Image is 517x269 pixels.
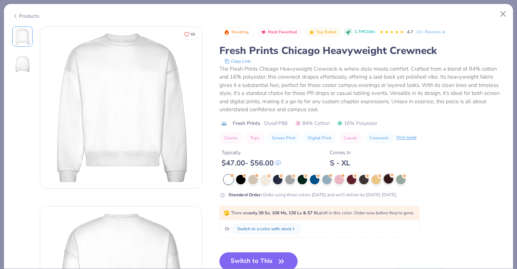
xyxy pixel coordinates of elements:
button: Badge Button [305,28,340,37]
img: Most Favorited sort [261,29,266,35]
button: copy to clipboard [222,58,253,65]
button: Classic [219,133,242,143]
div: Comes In [330,149,351,156]
span: Top Rated [316,30,336,34]
div: $ 47.00 - $ 56.00 [222,159,281,168]
button: Badge Button [257,28,301,37]
button: Tops [246,133,264,143]
strong: Standard Order : [228,192,262,198]
div: Switch to a color with stock [237,226,291,232]
img: Trending sort [224,29,230,35]
img: Back [14,55,31,73]
div: Order using these colors [DATE] and we'll deliver by [DATE]-[DATE]. [228,192,397,198]
button: Close [496,7,510,21]
img: Front [40,27,202,188]
span: Most Favorited [268,30,297,34]
button: Screen Print [268,133,300,143]
button: Like [181,29,198,39]
button: Crewneck [365,133,393,143]
span: 16% Polyester [337,119,377,127]
button: Switch to a color with stock [232,224,300,234]
div: 4.7 Stars [379,26,404,38]
span: Or [223,226,230,232]
a: 10+ Reviews [416,29,446,35]
span: 4.7 [407,29,413,35]
span: 🫣 [223,210,230,217]
span: 1.7M Clicks [354,29,375,35]
strong: only 39 Ss, 106 Ms, 130 Ls & 57 XLs [249,210,321,216]
span: Trending [231,30,249,34]
span: There are left in this color. Order now before they're gone. [223,210,414,216]
span: Style FP88 [264,119,287,127]
div: S - XL [330,159,351,168]
span: 84% Cotton [295,119,330,127]
div: Products [12,12,39,20]
span: 65 [191,33,195,36]
img: Front [14,28,31,45]
div: Fresh Prints Chicago Heavyweight Crewneck [219,44,505,58]
img: brand logo [219,121,229,126]
span: Fresh Prints [233,119,260,127]
div: The Fresh Prints Chicago Heavyweight Crewneck is where style meets comfort. Crafted from a blend ... [219,65,505,114]
button: Digital Print [303,133,336,143]
button: Casual [339,133,361,143]
div: Print Guide [396,135,417,141]
img: Top Rated sort [309,29,315,35]
button: Badge Button [220,28,253,37]
div: Typically [222,149,281,156]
